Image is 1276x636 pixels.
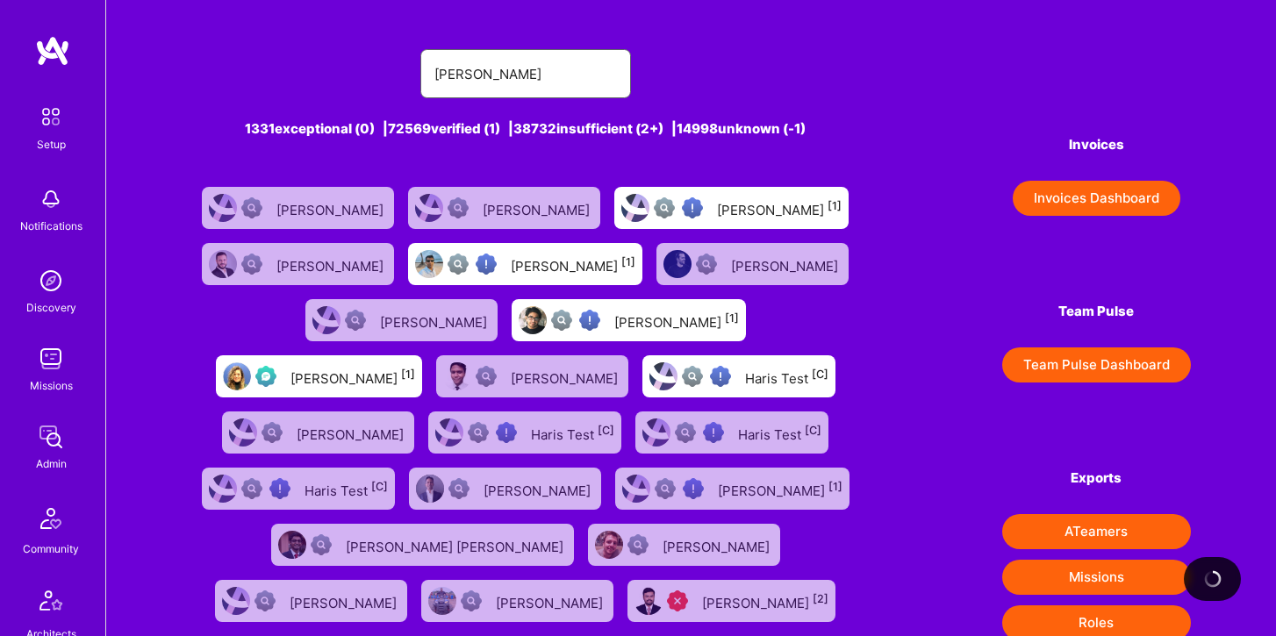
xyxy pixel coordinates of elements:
[401,368,415,381] sup: [1]
[628,404,835,461] a: User AvatarNot fully vettedHigh Potential UserHaris Test[C]
[30,497,72,540] img: Community
[649,236,856,292] a: User AvatarNot Scrubbed[PERSON_NAME]
[401,180,607,236] a: User AvatarNot Scrubbed[PERSON_NAME]
[195,180,401,236] a: User AvatarNot Scrubbed[PERSON_NAME]
[642,418,670,447] img: User Avatar
[710,366,731,387] img: High Potential User
[311,534,332,555] img: Not Scrubbed
[682,197,703,218] img: High Potential User
[229,418,257,447] img: User Avatar
[401,236,649,292] a: User AvatarNot fully vettedHigh Potential User[PERSON_NAME][1]
[20,217,82,235] div: Notifications
[607,180,856,236] a: User AvatarNot fully vettedHigh Potential User[PERSON_NAME][1]
[634,587,663,615] img: User Avatar
[1002,137,1191,153] h4: Invoices
[718,477,842,500] div: [PERSON_NAME]
[484,477,594,500] div: [PERSON_NAME]
[402,461,608,517] a: User AvatarNot Scrubbed[PERSON_NAME]
[209,250,237,278] img: User Avatar
[297,421,407,444] div: [PERSON_NAME]
[208,573,414,629] a: User AvatarNot Scrubbed[PERSON_NAME]
[828,199,842,212] sup: [1]
[581,517,787,573] a: User AvatarNot Scrubbed[PERSON_NAME]
[36,454,67,473] div: Admin
[468,422,489,443] img: Not fully vetted
[663,250,692,278] img: User Avatar
[738,421,821,444] div: Haris Test
[33,341,68,376] img: teamwork
[655,478,676,499] img: Not fully vetted
[428,587,456,615] img: User Avatar
[551,310,572,331] img: Not fully vetted
[1002,347,1191,382] button: Team Pulse Dashboard
[254,590,276,611] img: Not Scrubbed
[1002,304,1191,319] h4: Team Pulse
[483,197,593,219] div: [PERSON_NAME]
[745,365,828,388] div: Haris Test
[312,306,341,334] img: User Avatar
[26,298,76,317] div: Discovery
[262,422,283,443] img: Not Scrubbed
[290,365,415,388] div: [PERSON_NAME]
[278,531,306,559] img: User Avatar
[241,197,262,218] img: Not Scrubbed
[531,421,614,444] div: Haris Test
[622,475,650,503] img: User Avatar
[635,348,842,404] a: User AvatarNot fully vettedHigh Potential UserHaris Test[C]
[519,306,547,334] img: User Avatar
[269,478,290,499] img: High Potential User
[683,478,704,499] img: High Potential User
[35,35,70,67] img: logo
[33,182,68,217] img: bell
[33,263,68,298] img: discovery
[496,590,606,612] div: [PERSON_NAME]
[511,253,635,275] div: [PERSON_NAME]
[346,533,567,556] div: [PERSON_NAME] [PERSON_NAME]
[1002,181,1191,216] a: Invoices Dashboard
[620,573,842,629] a: User AvatarUnqualified[PERSON_NAME][2]
[1201,567,1225,591] img: loading
[621,194,649,222] img: User Avatar
[496,422,517,443] img: High Potential User
[209,475,237,503] img: User Avatar
[1013,181,1180,216] button: Invoices Dashboard
[435,418,463,447] img: User Avatar
[276,197,387,219] div: [PERSON_NAME]
[461,590,482,611] img: Not Scrubbed
[598,424,614,437] sup: [C]
[23,540,79,558] div: Community
[579,310,600,331] img: High Potential User
[215,404,421,461] a: User AvatarNot Scrubbed[PERSON_NAME]
[443,362,471,390] img: User Avatar
[828,480,842,493] sup: [1]
[415,194,443,222] img: User Avatar
[209,348,429,404] a: User AvatarEvaluation Call Pending[PERSON_NAME][1]
[415,250,443,278] img: User Avatar
[448,254,469,275] img: Not fully vetted
[813,592,828,605] sup: [2]
[595,531,623,559] img: User Avatar
[255,366,276,387] img: Evaluation Call Pending
[222,587,250,615] img: User Avatar
[429,348,635,404] a: User AvatarNot Scrubbed[PERSON_NAME]
[195,236,401,292] a: User AvatarNot Scrubbed[PERSON_NAME]
[448,197,469,218] img: Not Scrubbed
[305,477,388,500] div: Haris Test
[434,52,617,96] input: Search for an A-Teamer
[416,475,444,503] img: User Avatar
[614,309,739,332] div: [PERSON_NAME]
[191,119,859,138] div: 1331 exceptional (0) | 72569 verified (1) | 38732 insufficient (2+) | 14998 unknown (-1)
[241,478,262,499] img: Not fully vetted
[505,292,753,348] a: User AvatarNot fully vettedHigh Potential User[PERSON_NAME][1]
[717,197,842,219] div: [PERSON_NAME]
[195,461,402,517] a: User AvatarNot fully vettedHigh Potential UserHaris Test[C]
[675,422,696,443] img: Not fully vetted
[608,461,857,517] a: User AvatarNot fully vettedHigh Potential User[PERSON_NAME][1]
[298,292,505,348] a: User AvatarNot Scrubbed[PERSON_NAME]
[654,197,675,218] img: Not fully vetted
[731,253,842,275] div: [PERSON_NAME]
[511,365,621,388] div: [PERSON_NAME]
[30,376,73,395] div: Missions
[476,254,497,275] img: High Potential User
